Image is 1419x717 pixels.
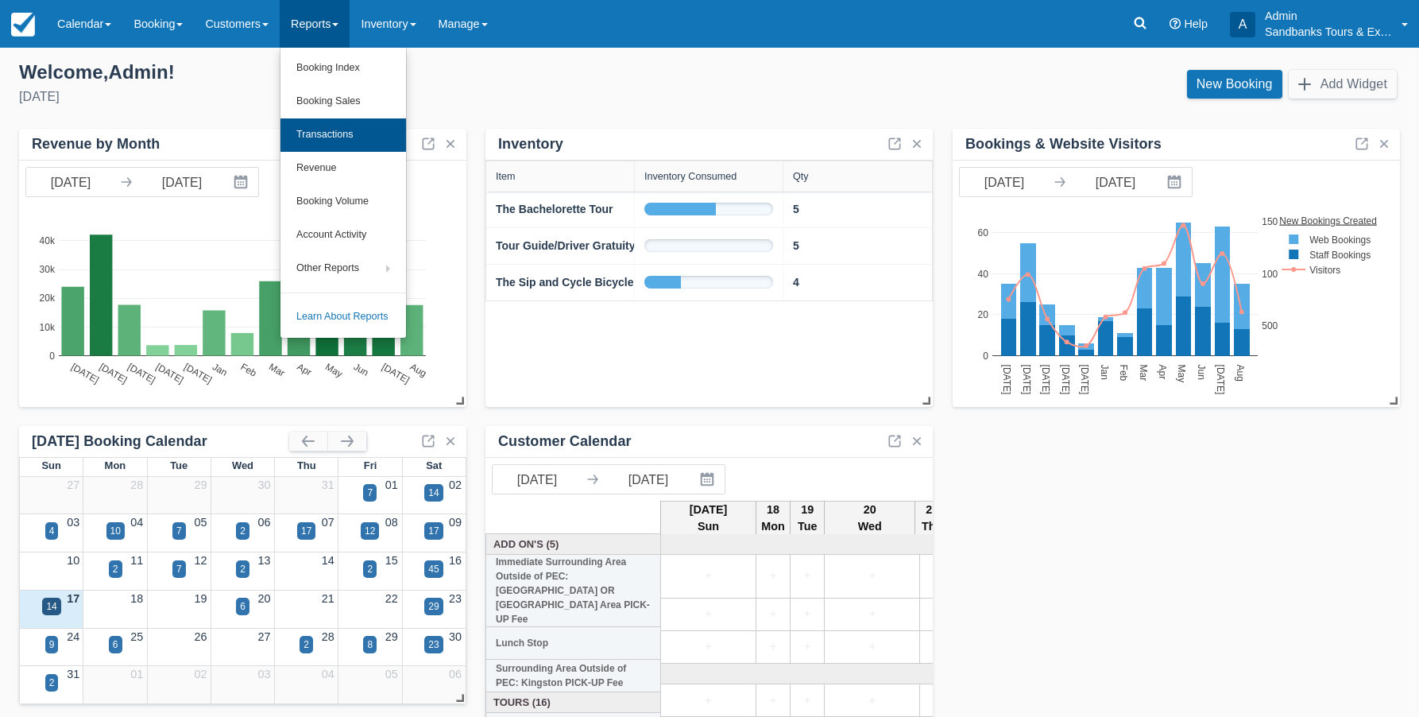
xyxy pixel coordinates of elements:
[32,432,289,451] div: [DATE] Booking Calendar
[1187,70,1282,99] a: New Booking
[301,524,311,538] div: 17
[280,300,406,334] a: Learn About Reports
[829,606,915,623] a: +
[304,638,309,652] div: 2
[428,562,439,576] div: 45
[924,638,949,656] a: +
[137,168,226,196] input: End Date
[49,524,55,538] div: 4
[486,555,661,627] th: Immediate Surrounding Area Outside of PEC: [GEOGRAPHIC_DATA] OR [GEOGRAPHIC_DATA] Area PICK-UP Fee
[258,630,271,643] a: 27
[665,692,752,710] a: +
[756,501,791,536] th: 18 Mon
[67,592,79,605] a: 17
[130,516,143,529] a: 04
[130,554,143,567] a: 11
[67,554,79,567] a: 10
[496,201,613,218] a: The Bachelorette Tour
[795,638,820,656] a: +
[486,627,661,660] th: Lunch Stop
[194,592,207,605] a: 19
[793,203,799,215] strong: 5
[1265,8,1392,24] p: Admin
[829,638,915,656] a: +
[793,239,799,252] strong: 5
[496,238,685,254] a: Tour Guide/Driver Gratuity (no HST)
[367,486,373,500] div: 7
[322,516,334,529] a: 07
[258,479,271,491] a: 30
[176,524,182,538] div: 7
[67,479,79,491] a: 27
[428,599,439,614] div: 29
[280,152,406,185] a: Revenue
[11,13,35,37] img: checkfront-main-nav-mini-logo.png
[385,668,398,680] a: 05
[113,638,118,652] div: 6
[490,695,657,710] a: Tours (16)
[240,562,246,576] div: 2
[486,660,661,692] th: Surrounding Area Outside of PEC: Kingston PICK-UP Fee
[665,638,752,656] a: +
[498,135,563,153] div: Inventory
[26,168,115,196] input: Start Date
[105,459,126,471] span: Mon
[385,479,398,491] a: 01
[194,479,207,491] a: 29
[793,238,799,254] a: 5
[449,668,462,680] a: 06
[1265,24,1392,40] p: Sandbanks Tours & Experiences
[449,630,462,643] a: 30
[1071,168,1160,196] input: End Date
[1170,18,1181,29] i: Help
[385,554,398,567] a: 15
[130,630,143,643] a: 25
[46,599,56,614] div: 14
[795,692,820,710] a: +
[760,638,786,656] a: +
[176,562,182,576] div: 7
[924,692,949,710] a: +
[793,276,799,289] strong: 4
[496,203,613,215] strong: The Bachelorette Tour
[496,276,660,289] strong: The Sip and Cycle Bicycle Tour
[1184,17,1208,30] span: Help
[194,630,207,643] a: 26
[41,459,60,471] span: Sun
[793,274,799,291] a: 4
[428,486,439,500] div: 14
[280,185,406,219] a: Booking Volume
[322,668,334,680] a: 04
[644,171,737,182] div: Inventory Consumed
[426,459,442,471] span: Sat
[760,568,786,585] a: +
[915,501,949,536] th: 21 Thu
[496,171,516,182] div: Item
[194,516,207,529] a: 05
[130,479,143,491] a: 28
[19,60,697,84] div: Welcome , Admin !
[367,638,373,652] div: 8
[924,568,949,585] a: +
[258,516,271,529] a: 06
[32,135,160,153] div: Revenue by Month
[449,554,462,567] a: 16
[924,606,949,623] a: +
[240,524,246,538] div: 2
[194,668,207,680] a: 02
[130,592,143,605] a: 18
[493,465,582,494] input: Start Date
[693,465,725,494] button: Interact with the calendar and add the check-in date for your trip.
[67,516,79,529] a: 03
[240,599,246,614] div: 6
[490,537,657,552] a: Add On's (5)
[67,668,79,680] a: 31
[130,668,143,680] a: 01
[322,554,334,567] a: 14
[49,638,55,652] div: 9
[364,459,377,471] span: Fri
[232,459,253,471] span: Wed
[965,135,1162,153] div: Bookings & Website Visitors
[760,606,786,623] a: +
[385,516,398,529] a: 08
